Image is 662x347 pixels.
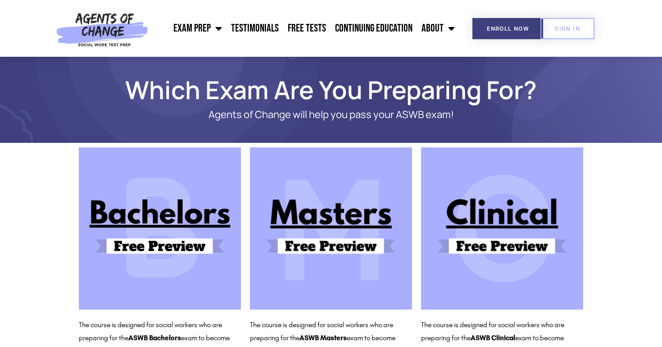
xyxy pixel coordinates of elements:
[471,333,515,342] b: ASWB Clinical
[128,333,181,342] b: ASWB Bachelors
[283,17,331,40] a: Free Tests
[331,17,417,40] a: Continuing Education
[487,26,529,32] span: Enroll Now
[110,109,552,120] p: Agents of Change will help you pass your ASWB exam!
[555,26,580,32] span: SIGN IN
[169,17,227,40] a: Exam Prep
[74,79,588,100] h1: Which Exam Are You Preparing For?
[540,18,594,39] a: SIGN IN
[472,18,543,39] a: Enroll Now
[417,17,459,40] a: About
[299,333,347,342] b: ASWB Masters
[227,17,283,40] a: Testimonials
[152,17,459,40] nav: Menu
